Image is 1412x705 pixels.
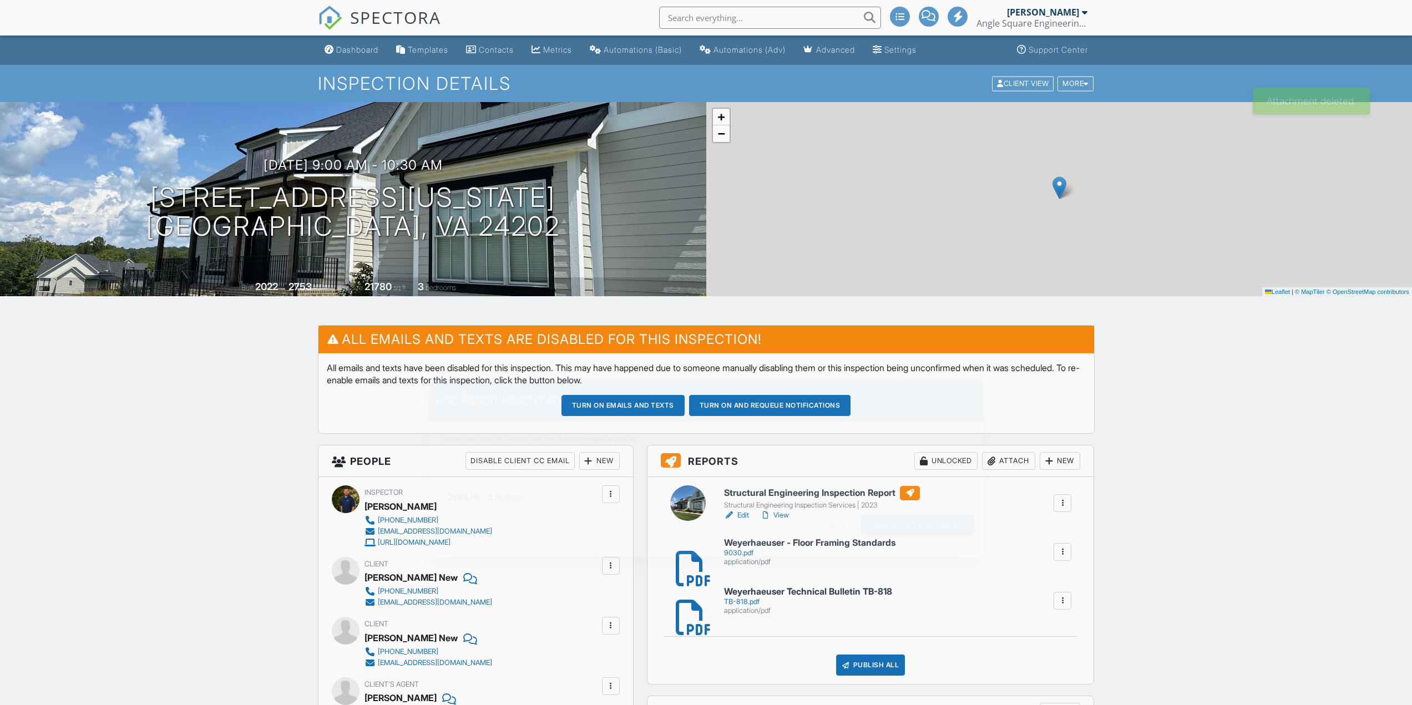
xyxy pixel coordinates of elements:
[436,388,976,410] h2: Add Report Attachment
[862,515,973,535] input: Add Report Attachment
[443,460,460,472] label: Name
[807,515,861,535] div: Cancel
[1253,88,1370,114] div: Attachment deleted.
[438,435,973,444] div: Supported types include PDFs, plain text, Word, Excel, Powerpoint, images and audio files.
